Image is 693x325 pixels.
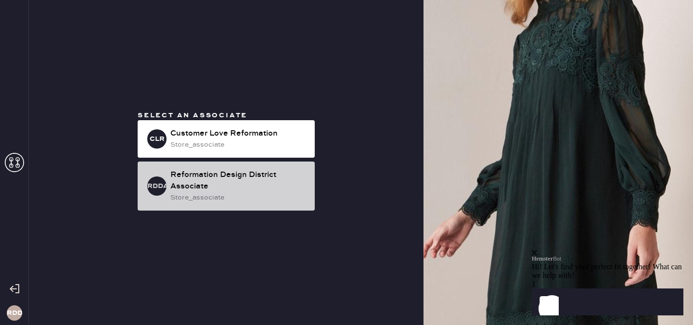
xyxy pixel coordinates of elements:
[170,192,307,203] div: store_associate
[150,136,165,142] h3: CLR
[147,183,167,189] h3: RDDA
[170,169,307,192] div: Reformation Design District Associate
[170,128,307,139] div: Customer Love Reformation
[532,191,691,323] iframe: Front Chat
[7,310,22,316] h3: RDDM
[138,111,247,120] span: Select an associate
[170,139,307,150] div: store_associate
